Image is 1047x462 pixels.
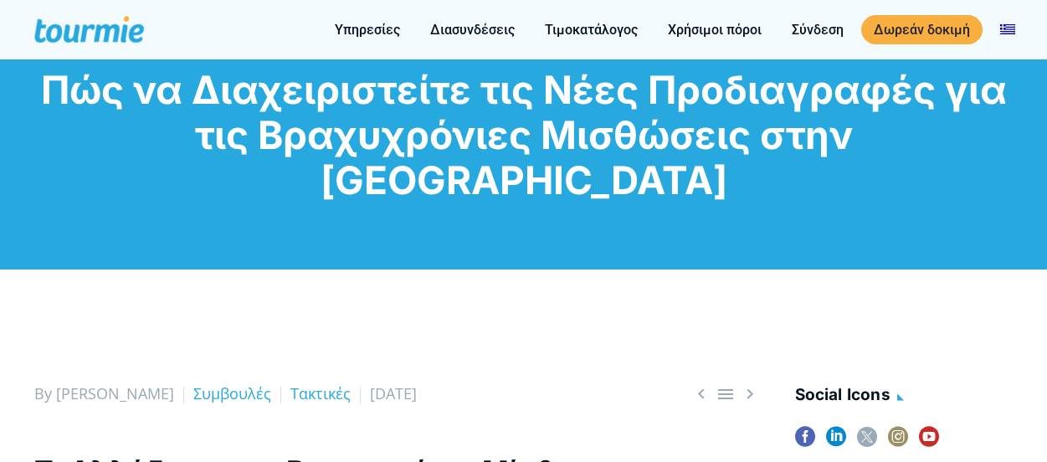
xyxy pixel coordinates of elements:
[418,19,527,40] a: Διασυνδέσεις
[193,383,271,403] a: Συμβουλές
[888,427,908,458] a: instagram
[34,67,1014,203] h1: Πώς να Διαχειριστείτε τις Νέες Προδιαγραφές για τις Βραχυχρόνιες Μισθώσεις στην [GEOGRAPHIC_DATA]
[716,383,736,404] a: 
[740,383,760,404] a: 
[34,383,174,403] span: By [PERSON_NAME]
[655,19,774,40] a: Χρήσιμοι πόροι
[532,19,650,40] a: Τιμοκατάλογος
[795,427,815,458] a: facebook
[919,427,939,458] a: youtube
[691,383,711,404] span: Previous post
[779,19,856,40] a: Σύνδεση
[290,383,351,403] a: Τακτικές
[795,382,1014,410] h4: social icons
[861,15,983,44] a: Δωρεάν δοκιμή
[826,427,846,458] a: linkedin
[322,19,413,40] a: Υπηρεσίες
[857,427,877,458] a: twitter
[691,383,711,404] a: 
[370,383,417,403] span: [DATE]
[740,383,760,404] span: Next post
